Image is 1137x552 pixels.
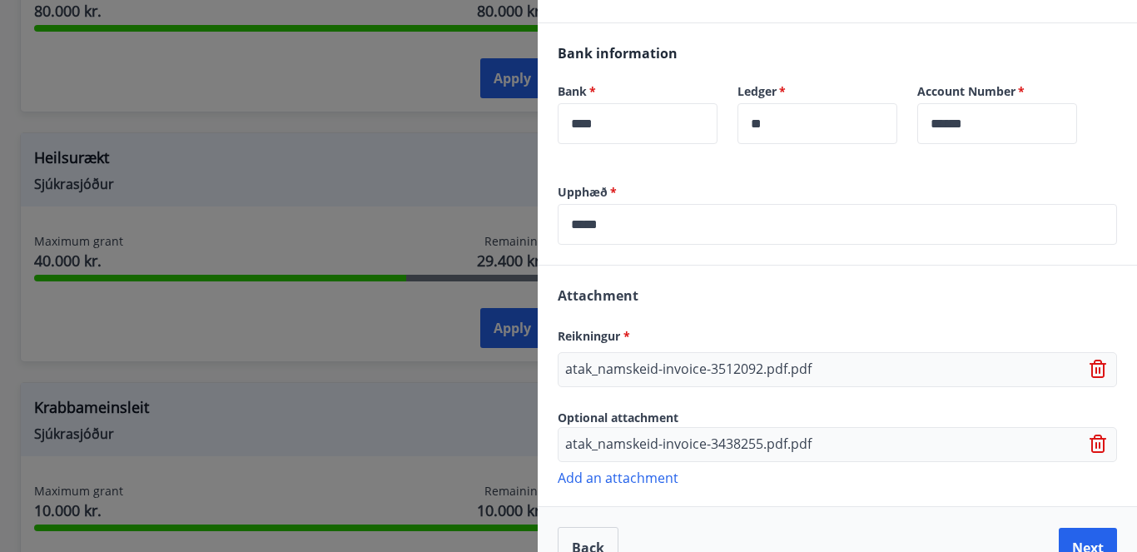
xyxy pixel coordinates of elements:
[558,469,1117,485] p: Add an attachment
[558,328,630,344] span: Reikningur
[558,410,678,425] span: Optional attachment
[558,83,717,100] label: Bank
[565,360,812,380] p: atak_namskeid-invoice-3512092.pdf.pdf
[558,184,1117,201] label: Upphæð
[558,204,1117,245] div: Upphæð
[737,83,897,100] label: Ledger
[558,44,678,62] span: Bank information
[558,286,638,305] span: Attachment
[917,83,1077,100] label: Account Number
[565,435,812,455] p: atak_namskeid-invoice-3438255.pdf.pdf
